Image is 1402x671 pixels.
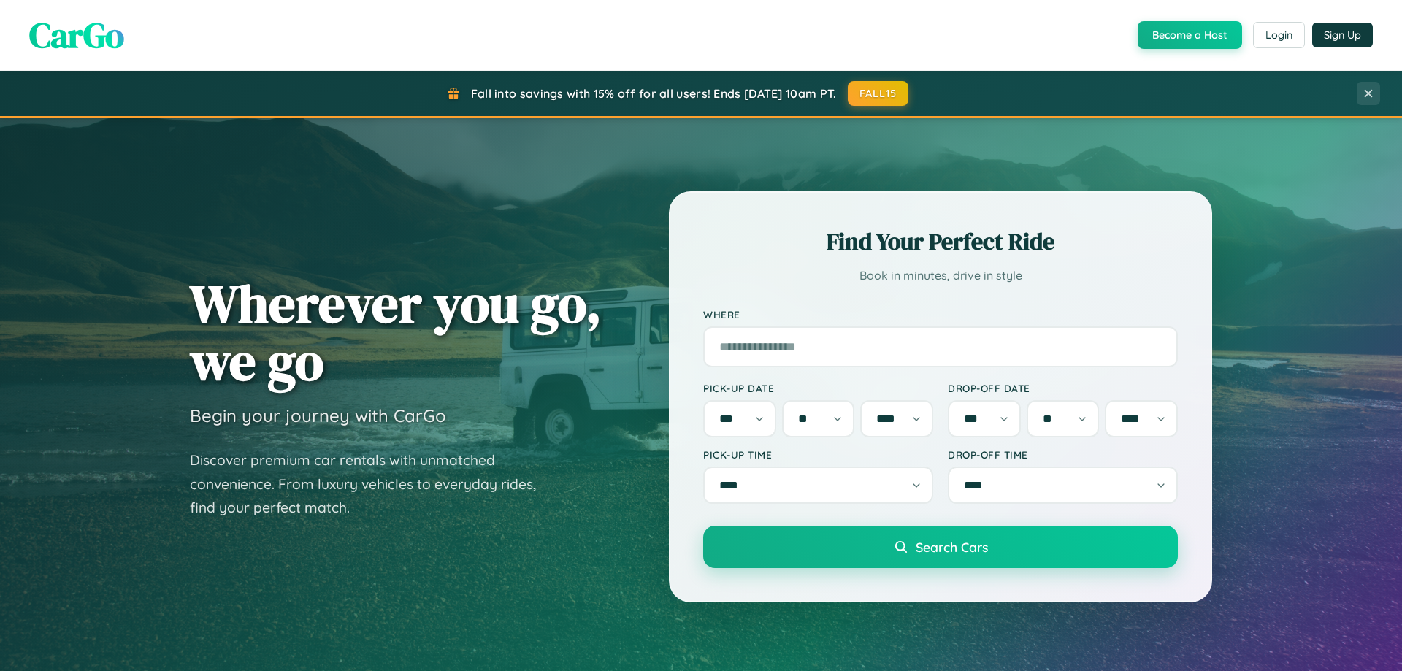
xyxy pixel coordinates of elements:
button: FALL15 [848,81,909,106]
span: Search Cars [916,539,988,555]
label: Drop-off Date [948,382,1178,394]
h3: Begin your journey with CarGo [190,404,446,426]
label: Drop-off Time [948,448,1178,461]
button: Login [1253,22,1305,48]
button: Become a Host [1138,21,1242,49]
label: Pick-up Time [703,448,933,461]
button: Sign Up [1312,23,1373,47]
h2: Find Your Perfect Ride [703,226,1178,258]
p: Book in minutes, drive in style [703,265,1178,286]
label: Pick-up Date [703,382,933,394]
button: Search Cars [703,526,1178,568]
span: Fall into savings with 15% off for all users! Ends [DATE] 10am PT. [471,86,837,101]
label: Where [703,308,1178,321]
span: CarGo [29,11,124,59]
h1: Wherever you go, we go [190,275,602,390]
p: Discover premium car rentals with unmatched convenience. From luxury vehicles to everyday rides, ... [190,448,555,520]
